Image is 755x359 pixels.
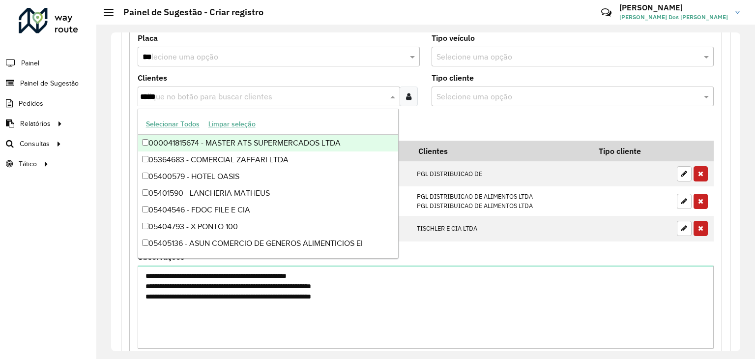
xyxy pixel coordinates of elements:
label: Clientes [138,72,167,84]
span: Consultas [20,139,50,149]
div: 05404793 - X PONTO 100 [138,218,399,235]
span: Relatórios [20,119,51,129]
label: Tipo cliente [432,72,474,84]
th: Tipo cliente [592,141,671,161]
div: 05404546 - FDOC FILE E CIA [138,202,399,218]
div: 05364683 - COMERCIAL ZAFFARI LTDA [138,151,399,168]
div: 05400579 - HOTEL OASIS [138,168,399,185]
span: Painel [21,58,39,68]
th: Clientes [411,141,592,161]
span: Painel de Sugestão [20,78,79,89]
label: Tipo veículo [432,32,475,44]
h3: [PERSON_NAME] [619,3,728,12]
a: Contato Rápido [596,2,617,23]
label: Placa [138,32,158,44]
button: Selecionar Todos [142,117,204,132]
div: 000041815674 - MASTER ATS SUPERMERCADOS LTDA [138,135,399,151]
td: PGL DISTRIBUICAO DE [411,161,592,187]
div: 05405136 - ASUN COMERCIO DE GENEROS ALIMENTICIOS EI [138,235,399,252]
ng-dropdown-panel: Options list [138,109,399,259]
div: 05405955 - COMERCIAL FLEX [138,252,399,269]
span: [PERSON_NAME] Dos [PERSON_NAME] [619,13,728,22]
h2: Painel de Sugestão - Criar registro [114,7,263,18]
div: 05401590 - LANCHERIA MATHEUS [138,185,399,202]
td: PGL DISTRIBUICAO DE ALIMENTOS LTDA PGL DISTRIBUICAO DE ALIMENTOS LTDA [411,186,592,215]
span: Pedidos [19,98,43,109]
button: Limpar seleção [204,117,260,132]
td: TISCHLER E CIA LTDA [411,216,592,241]
span: Tático [19,159,37,169]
